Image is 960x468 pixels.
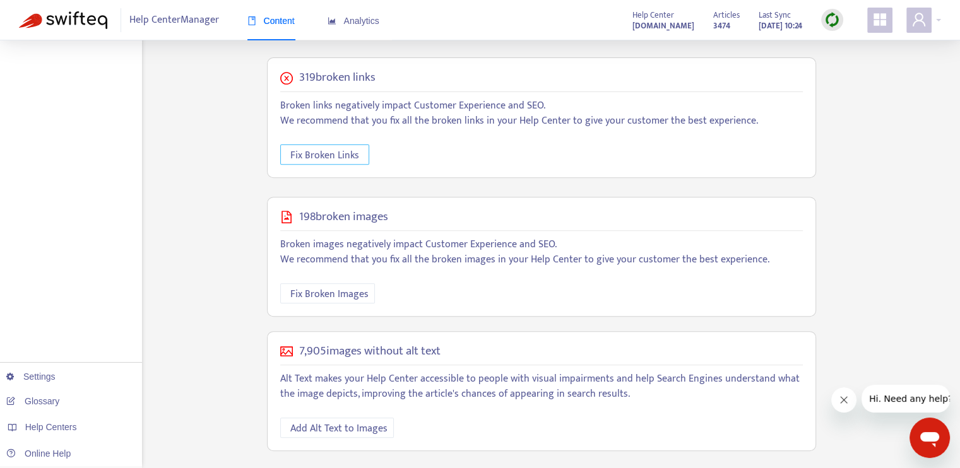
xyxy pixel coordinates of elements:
button: Add Alt Text to Images [280,418,394,438]
a: Online Help [6,448,71,459]
span: Content [247,16,295,26]
span: close-circle [280,72,293,85]
span: Last Sync [759,8,791,22]
span: appstore [872,12,887,27]
iframe: Message from company [862,385,950,412]
strong: [DATE] 10:24 [759,19,802,33]
span: Help Centers [25,422,77,432]
h5: 319 broken links [299,71,376,85]
span: file-image [280,211,293,223]
img: Swifteq [19,11,107,29]
span: Fix Broken Images [290,286,369,302]
span: picture [280,345,293,358]
span: Add Alt Text to Images [290,421,388,436]
strong: [DOMAIN_NAME] [632,19,694,33]
span: Help Center Manager [129,8,219,32]
span: Help Center [632,8,674,22]
button: Fix Broken Images [280,283,375,303]
span: Hi. Need any help? [8,9,91,19]
iframe: Button to launch messaging window [910,418,950,458]
a: Glossary [6,396,59,406]
h5: 198 broken images [299,210,388,225]
img: sync.dc5367851b00ba804db3.png [824,12,840,28]
iframe: Close message [831,387,856,412]
span: Articles [713,8,740,22]
h5: 7,905 images without alt text [299,344,441,359]
a: Settings [6,371,56,382]
a: [DOMAIN_NAME] [632,18,694,33]
span: area-chart [328,16,336,25]
span: Analytics [328,16,379,26]
strong: 3474 [713,19,730,33]
span: Fix Broken Links [290,148,359,163]
span: user [911,12,927,27]
span: book [247,16,256,25]
p: Broken links negatively impact Customer Experience and SEO. We recommend that you fix all the bro... [280,98,803,129]
p: Alt Text makes your Help Center accessible to people with visual impairments and help Search Engi... [280,371,803,402]
p: Broken images negatively impact Customer Experience and SEO. We recommend that you fix all the br... [280,237,803,267]
button: Fix Broken Links [280,144,369,165]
